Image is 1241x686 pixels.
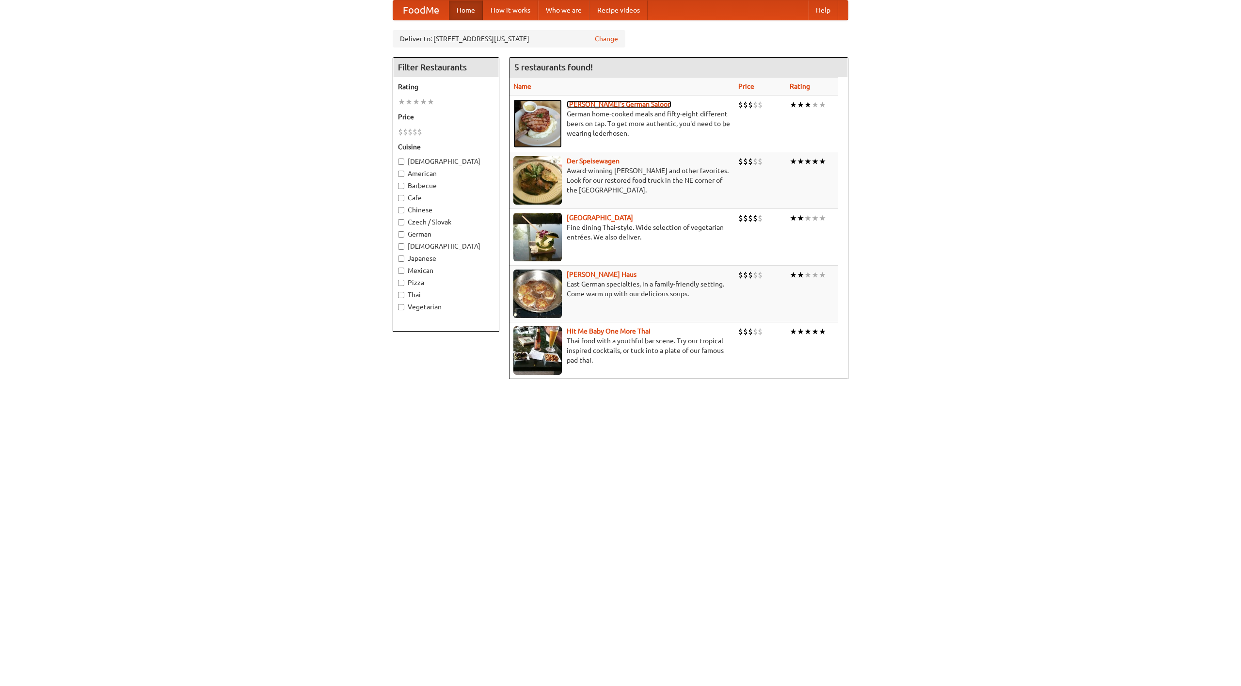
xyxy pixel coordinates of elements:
a: How it works [483,0,538,20]
label: [DEMOGRAPHIC_DATA] [398,157,494,166]
li: $ [738,99,743,110]
li: ★ [420,96,427,107]
li: ★ [811,326,819,337]
li: $ [738,326,743,337]
a: Help [808,0,838,20]
h5: Price [398,112,494,122]
li: ★ [819,99,826,110]
p: Thai food with a youthful bar scene. Try our tropical inspired cocktails, or tuck into a plate of... [513,336,731,365]
li: $ [738,270,743,280]
li: ★ [413,96,420,107]
li: ★ [811,270,819,280]
li: $ [403,127,408,137]
li: $ [417,127,422,137]
b: [PERSON_NAME] Haus [567,271,636,278]
input: American [398,171,404,177]
p: Fine dining Thai-style. Wide selection of vegetarian entrées. We also deliver. [513,223,731,242]
li: $ [743,213,748,223]
li: $ [748,270,753,280]
li: ★ [797,156,804,167]
input: German [398,231,404,238]
li: $ [758,270,763,280]
li: ★ [790,326,797,337]
li: ★ [427,96,434,107]
li: ★ [811,99,819,110]
li: $ [743,156,748,167]
li: $ [758,156,763,167]
img: satay.jpg [513,213,562,261]
img: speisewagen.jpg [513,156,562,205]
b: Hit Me Baby One More Thai [567,327,651,335]
label: Japanese [398,254,494,263]
a: Change [595,34,618,44]
li: $ [743,99,748,110]
p: German home-cooked meals and fifty-eight different beers on tap. To get more authentic, you'd nee... [513,109,731,138]
label: Thai [398,290,494,300]
b: [GEOGRAPHIC_DATA] [567,214,633,222]
input: Czech / Slovak [398,219,404,225]
input: Mexican [398,268,404,274]
p: East German specialties, in a family-friendly setting. Come warm up with our delicious soups. [513,279,731,299]
li: ★ [804,270,811,280]
li: ★ [790,99,797,110]
li: $ [758,99,763,110]
p: Award-winning [PERSON_NAME] and other favorites. Look for our restored food truck in the NE corne... [513,166,731,195]
li: ★ [790,270,797,280]
img: kohlhaus.jpg [513,270,562,318]
li: $ [748,326,753,337]
li: $ [743,326,748,337]
a: Price [738,82,754,90]
li: $ [753,270,758,280]
input: Pizza [398,280,404,286]
label: Barbecue [398,181,494,191]
a: [PERSON_NAME]'s German Saloon [567,100,671,108]
input: Barbecue [398,183,404,189]
li: ★ [398,96,405,107]
a: Recipe videos [589,0,648,20]
li: ★ [405,96,413,107]
li: $ [738,213,743,223]
label: Cafe [398,193,494,203]
a: Name [513,82,531,90]
li: $ [758,213,763,223]
li: $ [748,99,753,110]
img: esthers.jpg [513,99,562,148]
h4: Filter Restaurants [393,58,499,77]
li: $ [753,213,758,223]
ng-pluralize: 5 restaurants found! [514,63,593,72]
li: ★ [804,326,811,337]
li: ★ [804,213,811,223]
li: $ [748,156,753,167]
li: ★ [811,156,819,167]
input: [DEMOGRAPHIC_DATA] [398,159,404,165]
div: Deliver to: [STREET_ADDRESS][US_STATE] [393,30,625,48]
li: $ [398,127,403,137]
label: Chinese [398,205,494,215]
h5: Cuisine [398,142,494,152]
li: $ [408,127,413,137]
input: Chinese [398,207,404,213]
li: $ [748,213,753,223]
a: Der Speisewagen [567,157,620,165]
li: ★ [797,326,804,337]
li: ★ [819,270,826,280]
li: $ [753,99,758,110]
label: Pizza [398,278,494,287]
li: ★ [819,326,826,337]
li: $ [753,326,758,337]
label: American [398,169,494,178]
a: Rating [790,82,810,90]
input: Thai [398,292,404,298]
li: $ [743,270,748,280]
label: Mexican [398,266,494,275]
input: Cafe [398,195,404,201]
li: ★ [804,99,811,110]
li: $ [753,156,758,167]
li: $ [413,127,417,137]
label: German [398,229,494,239]
li: ★ [819,156,826,167]
a: FoodMe [393,0,449,20]
li: ★ [797,270,804,280]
